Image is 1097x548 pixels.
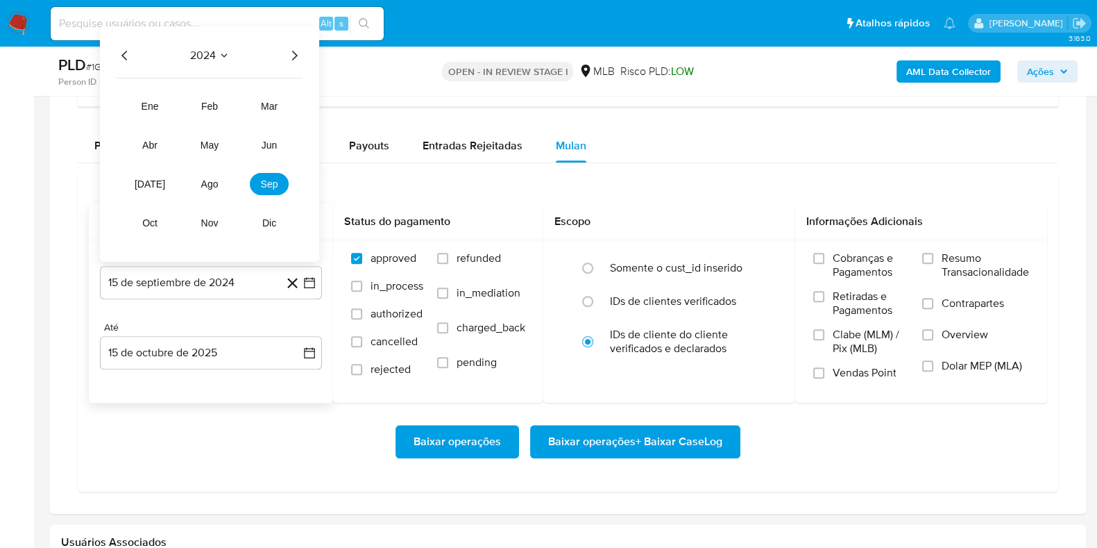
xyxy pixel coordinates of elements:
[579,64,614,79] div: MLB
[321,17,332,30] span: Alt
[58,53,86,76] b: PLD
[58,76,96,88] b: Person ID
[670,63,693,79] span: LOW
[99,76,259,88] a: 519f59420f74afc32d6bfde7b4089262
[339,17,343,30] span: s
[944,17,955,29] a: Notificações
[906,60,991,83] b: AML Data Collector
[350,14,378,33] button: search-icon
[620,64,693,79] span: Risco PLD:
[51,15,384,33] input: Pesquise usuários ou casos...
[989,17,1067,30] p: jhonata.costa@mercadolivre.com
[896,60,1001,83] button: AML Data Collector
[442,62,573,81] p: OPEN - IN REVIEW STAGE I
[1017,60,1078,83] button: Ações
[1068,33,1090,44] span: 3.163.0
[1027,60,1054,83] span: Ações
[1072,16,1087,31] a: Sair
[856,16,930,31] span: Atalhos rápidos
[86,60,216,74] span: # 1G4k5uvL0Y72JsJJLu8UT5gf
